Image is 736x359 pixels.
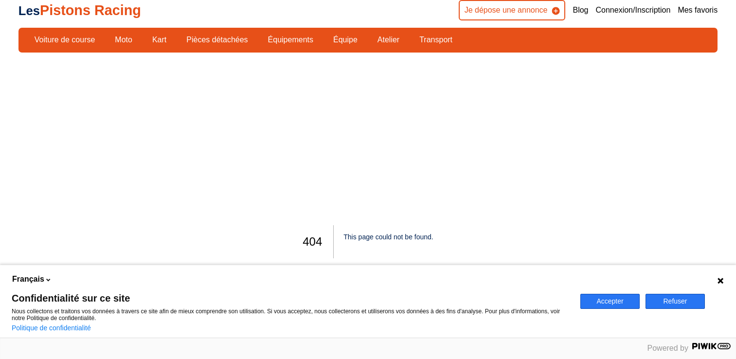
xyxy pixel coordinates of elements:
[146,32,173,48] a: Kart
[108,32,139,48] a: Moto
[262,32,320,48] a: Équipements
[596,5,671,16] a: Connexion/Inscription
[573,5,588,16] a: Blog
[12,324,91,332] a: Politique de confidentialité
[18,2,141,18] a: LesPistons Racing
[18,4,40,18] span: Les
[28,32,102,48] a: Voiture de course
[12,308,569,322] p: Nous collectons et traitons vos données à travers ce site afin de mieux comprendre son utilisatio...
[327,32,364,48] a: Équipe
[646,294,705,309] button: Refuser
[647,344,689,352] span: Powered by
[180,32,254,48] a: Pièces détachées
[678,5,718,16] a: Mes favoris
[413,32,459,48] a: Transport
[12,274,44,285] span: Français
[580,294,640,309] button: Accepter
[303,225,334,258] h1: 404
[12,293,569,303] span: Confidentialité sur ce site
[371,32,406,48] a: Atelier
[343,225,433,249] h2: This page could not be found .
